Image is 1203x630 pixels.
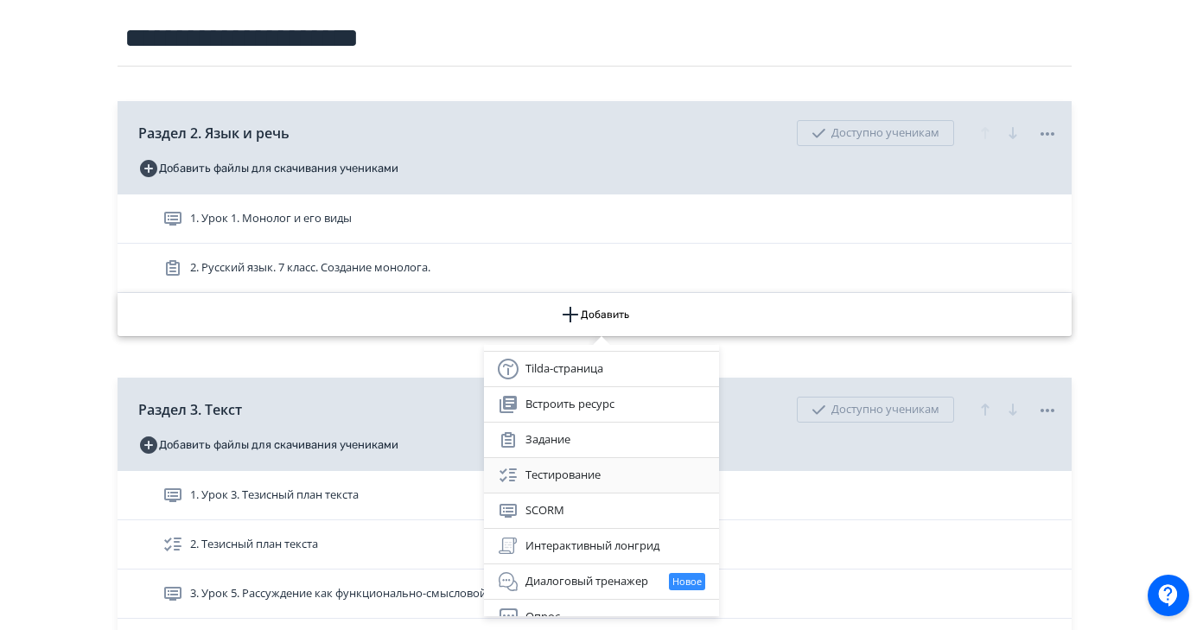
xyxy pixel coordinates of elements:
[672,575,702,589] span: Новое
[498,465,705,486] div: Тестирование
[498,536,705,557] div: Интерактивный лонгрид
[498,607,705,627] div: Опрос
[498,571,705,592] div: Диалоговый тренажер
[498,430,705,450] div: Задание
[498,394,705,415] div: Встроить ресурс
[498,359,705,379] div: Tilda-страница
[498,500,705,521] div: SCORM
